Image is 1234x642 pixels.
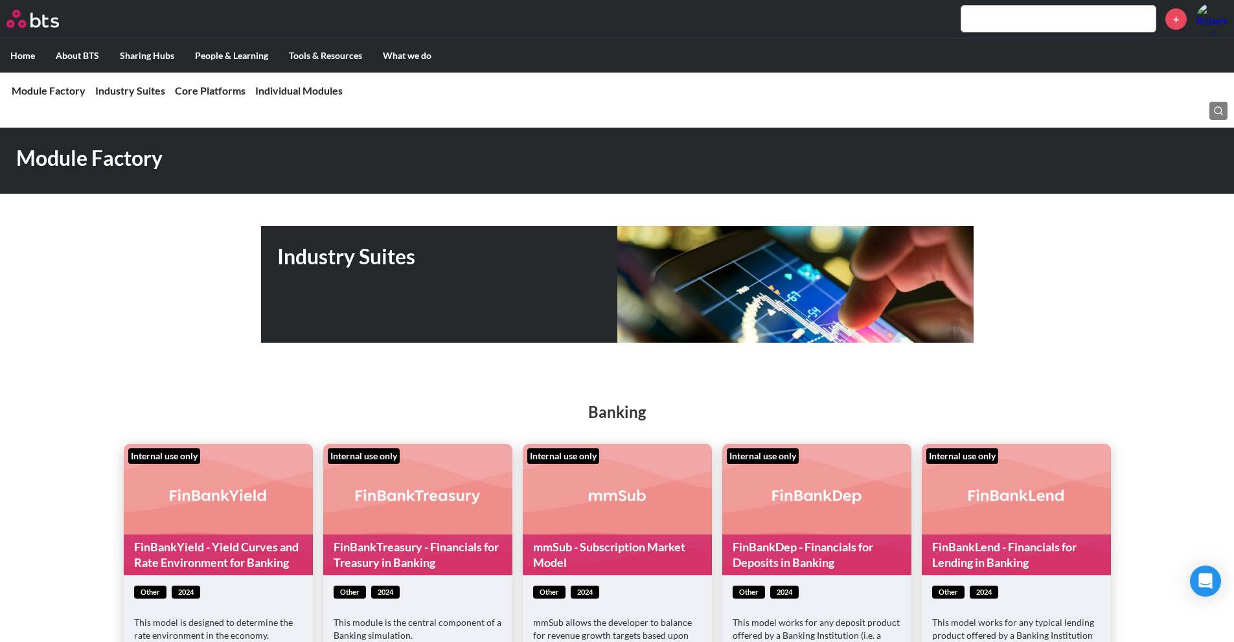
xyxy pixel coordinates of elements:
label: People & Learning [185,39,279,73]
a: Industry Suites [95,84,165,97]
img: Robert Beckett [1196,3,1228,34]
label: About BTS [45,39,109,73]
a: FinBankDep - Financials for Deposits in Banking [722,534,911,575]
div: Internal use only [328,448,400,464]
span: 2024 [770,586,799,599]
label: Sharing Hubs [109,39,185,73]
a: Individual Modules [255,84,343,97]
div: Internal use only [727,448,799,464]
span: 2024 [172,586,200,599]
h1: Industry Suites [277,242,617,271]
span: 2024 [371,586,400,599]
h1: Module Factory [16,144,857,173]
a: FinBankTreasury - Financials for Treasury in Banking [323,534,512,575]
span: other [134,586,166,599]
a: FinBankYield - Yield Curves and Rate Environment for Banking [124,534,313,575]
span: 2024 [571,586,599,599]
span: 2024 [970,586,998,599]
span: other [533,586,566,599]
a: + [1165,8,1187,30]
p: This model is designed to determine the rate environment in the economy. [134,616,303,641]
img: BTS Logo [6,10,59,28]
a: FinBankLend - Financials for Lending in Banking [922,534,1111,575]
label: What we do [372,39,442,73]
div: Internal use only [926,448,998,464]
div: Open Intercom Messenger [1190,566,1221,597]
label: Tools & Resources [279,39,372,73]
a: Module Factory [12,84,86,97]
a: Core Platforms [175,84,246,97]
a: Profile [1196,3,1228,34]
a: mmSub - Subscription Market Model [523,534,712,575]
p: This module is the central component of a Banking simulation. [334,616,502,641]
span: other [932,586,965,599]
div: Internal use only [527,448,599,464]
div: Internal use only [128,448,200,464]
a: Go home [6,10,83,28]
span: other [733,586,765,599]
span: other [334,586,366,599]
